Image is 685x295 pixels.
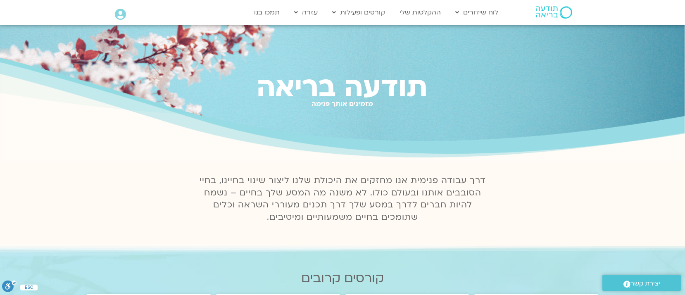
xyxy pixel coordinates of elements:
[451,5,502,20] a: לוח שידורים
[250,5,284,20] a: תמכו בנו
[195,174,490,224] p: דרך עבודה פנימית אנו מחזקים את היכולת שלנו ליצור שינוי בחיינו, בחיי הסובבים אותנו ובעולם כולו. לא...
[602,275,681,291] a: יצירת קשר
[290,5,322,20] a: עזרה
[395,5,445,20] a: ההקלטות שלי
[536,6,572,19] img: תודעה בריאה
[85,271,600,285] h2: קורסים קרובים
[328,5,389,20] a: קורסים ופעילות
[630,278,660,289] span: יצירת קשר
